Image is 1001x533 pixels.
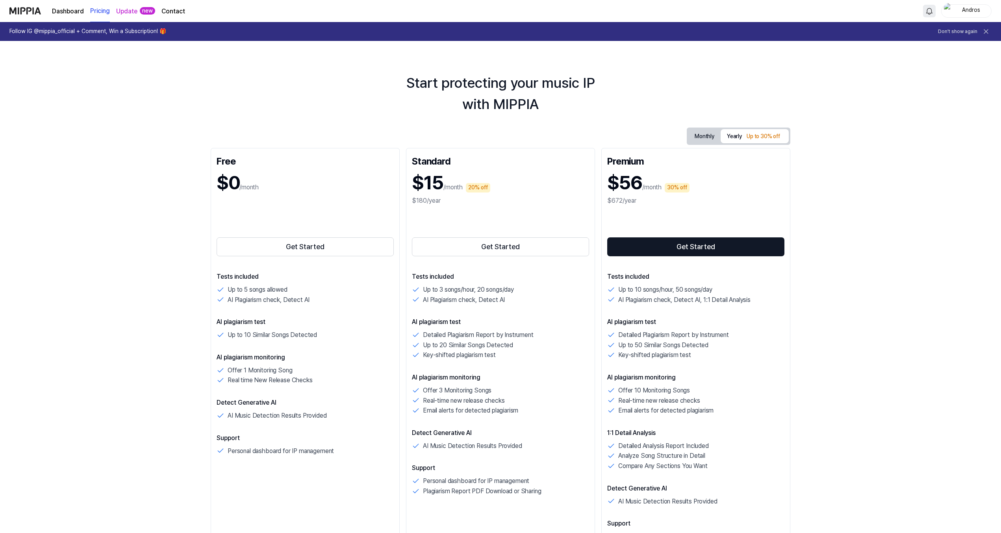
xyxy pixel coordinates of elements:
p: Tests included [217,272,394,281]
p: AI plagiarism test [607,317,784,327]
p: Offer 3 Monitoring Songs [423,385,491,396]
div: $672/year [607,196,784,205]
p: Up to 20 Similar Songs Detected [423,340,513,350]
button: Don't show again [938,28,977,35]
p: AI Music Detection Results Provided [618,496,717,507]
p: Analyze Song Structure in Detail [618,451,705,461]
p: AI plagiarism monitoring [217,353,394,362]
a: Update [116,7,137,16]
button: Monthly [688,130,721,143]
p: AI plagiarism test [412,317,589,327]
p: Compare Any Sections You Want [618,461,707,471]
p: Support [412,463,589,473]
h1: $56 [607,170,642,196]
div: Up to 30% off [744,132,782,141]
h1: $15 [412,170,443,196]
div: new [140,7,155,15]
p: Personal dashboard for IP management [423,476,529,486]
p: Up to 5 songs allowed [228,285,287,295]
p: Tests included [412,272,589,281]
button: profileAndros [941,4,992,18]
p: Up to 10 Similar Songs Detected [228,330,317,340]
p: AI Music Detection Results Provided [423,441,522,451]
h1: Follow IG @mippia_official + Comment, Win a Subscription! 🎁 [9,28,166,35]
button: Get Started [217,237,394,256]
p: Key-shifted plagiarism test [618,350,691,360]
p: Support [607,519,784,528]
p: AI Plagiarism check, Detect AI [228,295,310,305]
p: /month [239,183,259,192]
p: AI Plagiarism check, Detect AI, 1:1 Detail Analysis [618,295,751,305]
p: Detect Generative AI [217,398,394,407]
p: Real-time new release checks [618,396,700,406]
p: /month [642,183,662,192]
p: AI Plagiarism check, Detect AI [423,295,505,305]
p: Detect Generative AI [412,428,589,438]
div: Free [217,154,394,167]
p: /month [443,183,463,192]
img: 알림 [925,6,934,16]
p: AI plagiarism monitoring [412,373,589,382]
a: Get Started [217,236,394,258]
div: 20% off [466,183,490,192]
div: $180/year [412,196,589,205]
p: Plagiarism Report PDF Download or Sharing [423,486,541,496]
p: AI Music Detection Results Provided [228,411,326,421]
p: Detailed Plagiarism Report by Instrument [618,330,729,340]
a: Dashboard [52,7,84,16]
a: Get Started [412,236,589,258]
div: Premium [607,154,784,167]
button: Yearly [721,129,789,143]
p: Support [217,433,394,443]
a: Contact [161,7,185,16]
p: Real-time new release checks [423,396,505,406]
p: AI plagiarism test [217,317,394,327]
p: Email alerts for detected plagiarism [423,405,518,416]
p: Tests included [607,272,784,281]
div: Andros [956,6,986,15]
p: Personal dashboard for IP management [228,446,334,456]
p: Offer 1 Monitoring Song [228,365,292,376]
p: Up to 10 songs/hour, 50 songs/day [618,285,712,295]
p: Real time New Release Checks [228,375,313,385]
button: Get Started [412,237,589,256]
div: Standard [412,154,589,167]
p: 1:1 Detail Analysis [607,428,784,438]
p: Detailed Analysis Report Included [618,441,709,451]
p: Offer 10 Monitoring Songs [618,385,690,396]
p: Email alerts for detected plagiarism [618,405,714,416]
p: AI plagiarism monitoring [607,373,784,382]
p: Key-shifted plagiarism test [423,350,496,360]
p: Up to 50 Similar Songs Detected [618,340,708,350]
button: Get Started [607,237,784,256]
div: 30% off [665,183,690,192]
h1: $0 [217,170,239,196]
a: Get Started [607,236,784,258]
img: profile [944,3,953,19]
p: Detailed Plagiarism Report by Instrument [423,330,534,340]
p: Up to 3 songs/hour, 20 songs/day [423,285,514,295]
a: Pricing [90,0,110,22]
p: Detect Generative AI [607,484,784,493]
